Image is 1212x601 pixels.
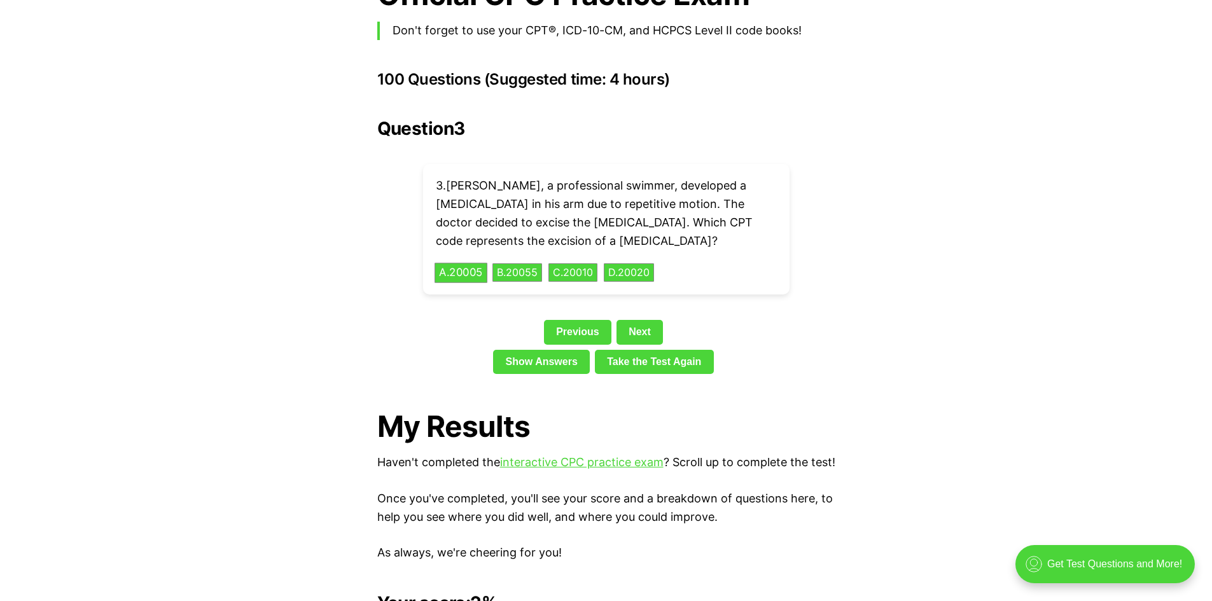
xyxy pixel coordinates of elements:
h3: 100 Questions (Suggested time: 4 hours) [377,71,835,88]
a: Show Answers [493,350,590,374]
p: Once you've completed, you'll see your score and a breakdown of questions here, to help you see w... [377,490,835,527]
a: Take the Test Again [595,350,714,374]
a: Previous [544,320,611,344]
h2: Question 3 [377,118,835,139]
p: Haven't completed the ? Scroll up to complete the test! [377,453,835,472]
button: C.20010 [548,263,597,282]
p: As always, we're cheering for you! [377,544,835,562]
button: B.20055 [492,263,542,282]
button: D.20020 [604,263,654,282]
p: 3 . [PERSON_NAME], a professional swimmer, developed a [MEDICAL_DATA] in his arm due to repetitiv... [436,177,777,250]
a: interactive CPC practice exam [500,455,664,469]
iframe: portal-trigger [1005,539,1212,601]
button: A.20005 [435,263,487,282]
h1: My Results [377,410,835,443]
a: Next [616,320,663,344]
blockquote: Don't forget to use your CPT®, ICD-10-CM, and HCPCS Level II code books! [377,22,835,40]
